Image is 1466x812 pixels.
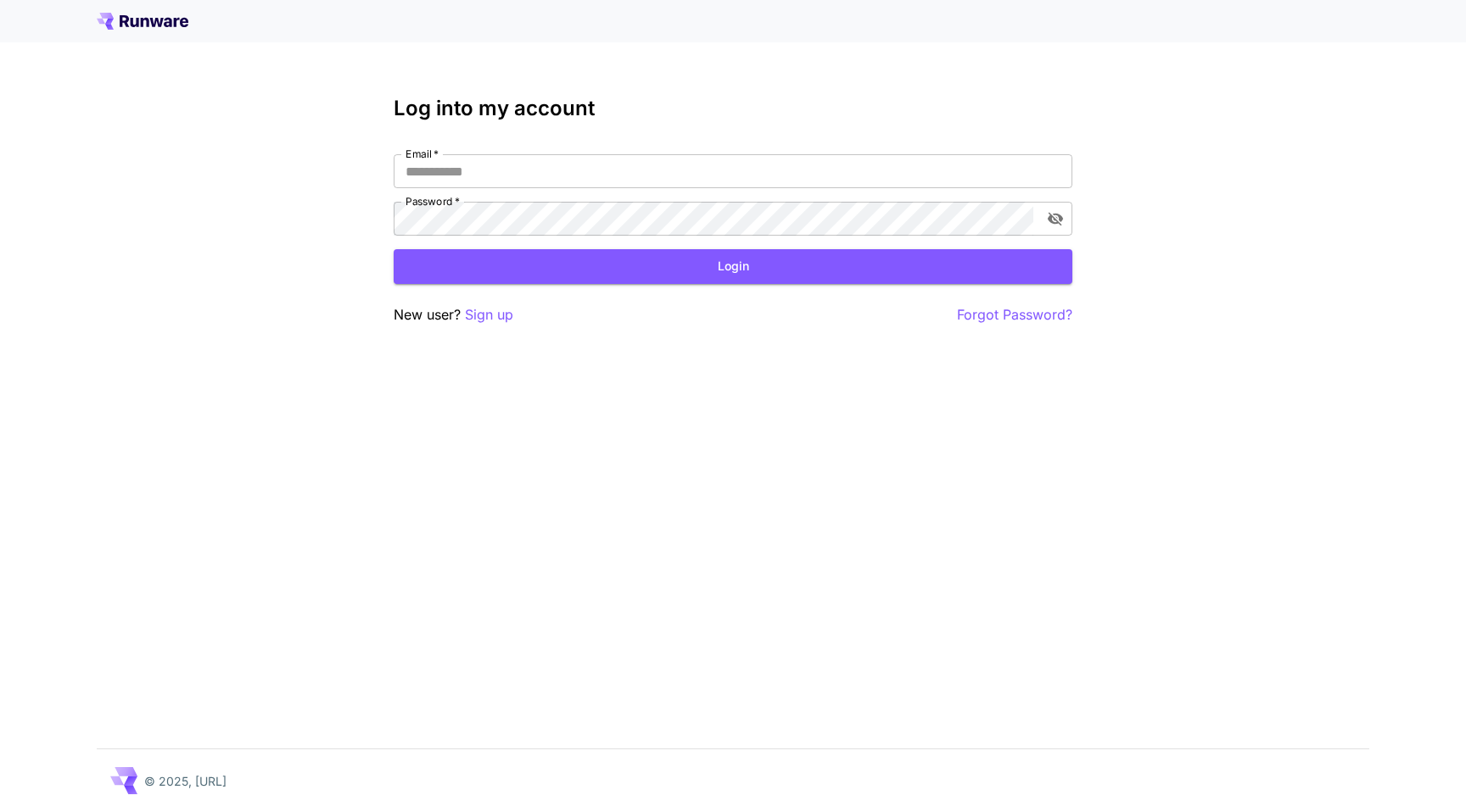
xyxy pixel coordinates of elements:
[144,772,227,790] p: © 2025, [URL]
[394,97,1072,120] h3: Log into my account
[406,194,460,209] label: Password
[465,304,513,325] button: Sign up
[406,147,439,161] label: Email
[957,304,1072,325] button: Forgot Password?
[394,249,1072,284] button: Login
[1040,203,1071,234] button: toggle password visibility
[394,304,513,325] p: New user?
